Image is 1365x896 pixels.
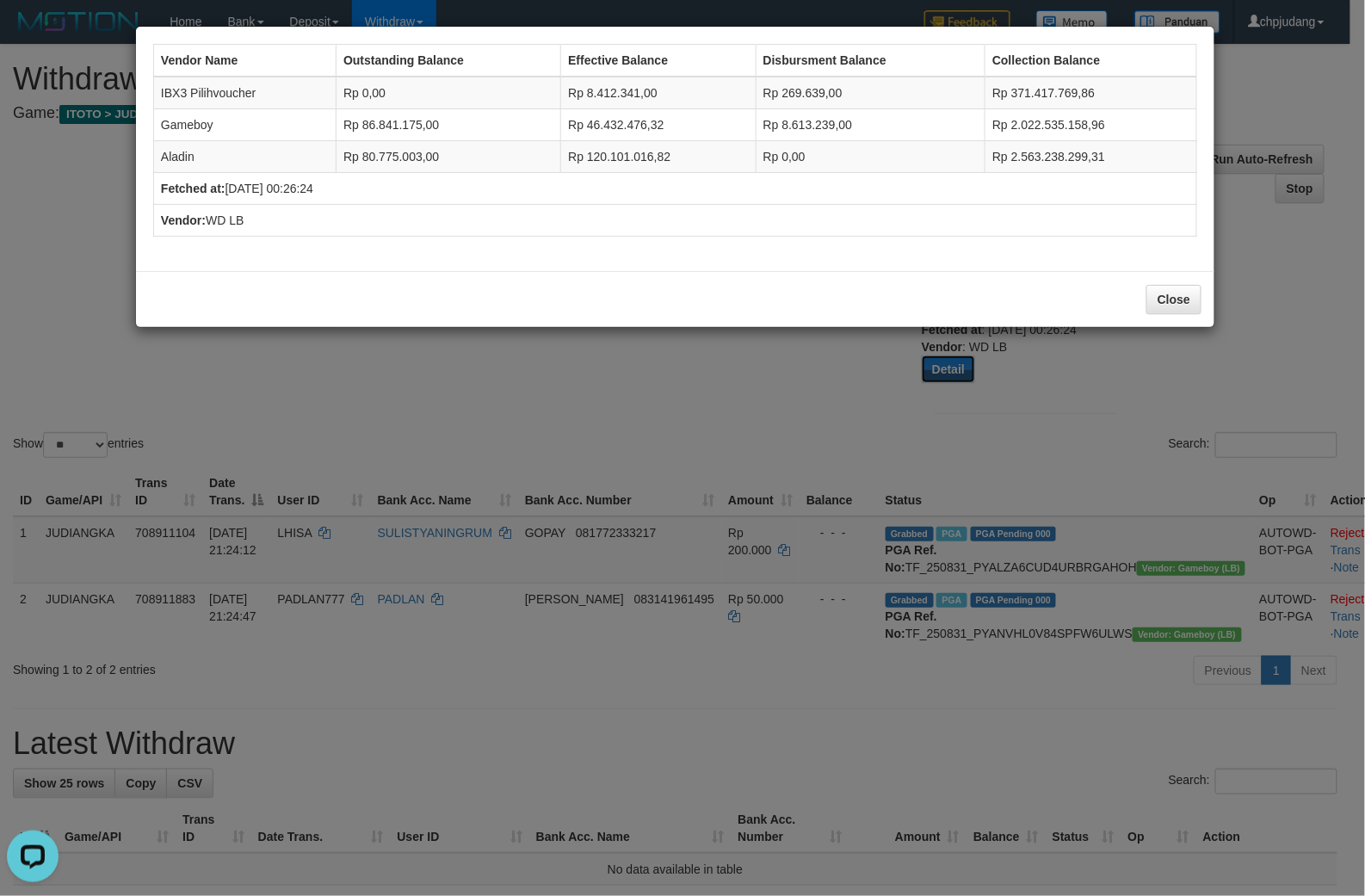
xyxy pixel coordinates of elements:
td: Rp 2.022.535.158,96 [985,109,1197,141]
td: Rp 371.417.769,86 [985,77,1197,109]
button: Open LiveChat chat widget [7,7,59,59]
th: Effective Balance [561,45,756,77]
td: Rp 46.432.476,32 [561,109,756,141]
button: Close [1146,285,1201,314]
td: Rp 2.563.238.299,31 [985,141,1197,173]
td: Aladin [153,141,336,173]
td: Rp 8.613.239,00 [756,109,985,141]
th: Collection Balance [985,45,1197,77]
td: WD LB [153,205,1196,237]
td: Gameboy [153,109,336,141]
th: Outstanding Balance [337,45,561,77]
td: [DATE] 00:26:24 [153,173,1196,205]
td: Rp 120.101.016,82 [561,141,756,173]
th: Disbursment Balance [756,45,985,77]
th: Vendor Name [153,45,336,77]
b: Fetched at: [161,182,225,195]
td: Rp 80.775.003,00 [337,141,561,173]
td: Rp 0,00 [337,77,561,109]
td: Rp 269.639,00 [756,77,985,109]
td: Rp 0,00 [756,141,985,173]
td: IBX3 Pilihvoucher [153,77,336,109]
td: Rp 86.841.175,00 [337,109,561,141]
td: Rp 8.412.341,00 [561,77,756,109]
b: Vendor: [161,213,206,227]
